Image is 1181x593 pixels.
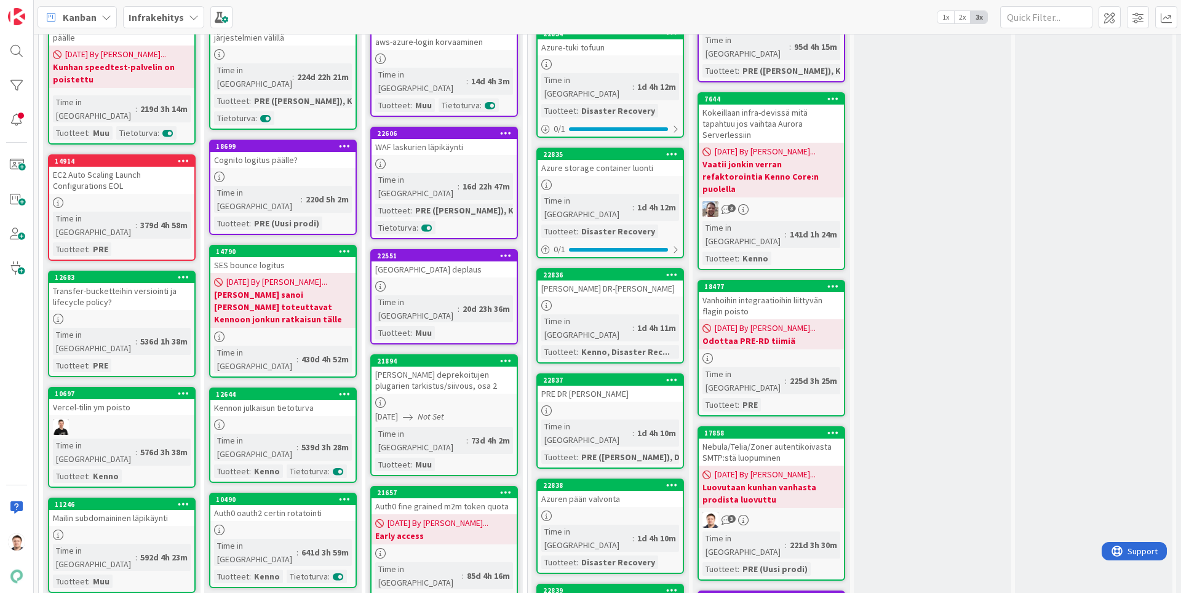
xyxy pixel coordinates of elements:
span: : [255,111,257,125]
div: Time in [GEOGRAPHIC_DATA] [375,173,458,200]
div: 11246Mailin subdomaininen läpikäynti [49,499,194,526]
div: 14790 [216,247,356,256]
div: 1d 4h 10m [634,531,679,545]
div: 379d 4h 58m [137,218,191,232]
div: Muu [412,458,435,471]
div: 20d 23h 36m [459,302,513,316]
div: 539d 3h 28m [298,440,352,454]
div: Tietoturva [287,464,328,478]
img: TG [702,512,718,528]
div: 22836 [543,271,683,279]
div: 141d 1h 24m [787,228,840,241]
div: Tuotteet [214,464,249,478]
span: : [135,335,137,348]
div: Cognito logitus päälle? [210,152,356,168]
div: 18699 [210,141,356,152]
a: 18699Cognito logitus päälle?Time in [GEOGRAPHIC_DATA]:220d 5h 2mTuotteet:PRE (Uusi prodi) [209,140,357,235]
span: : [416,221,418,234]
span: : [785,228,787,241]
a: 12644Kennon julkaisun tietoturvaTime in [GEOGRAPHIC_DATA]:539d 3h 28mTuotteet:KennoTietoturva: [209,388,357,483]
div: 22834Azure-tuki tofuun [538,28,683,55]
div: 576d 3h 38m [137,445,191,459]
div: 14914EC2 Auto Scaling Launch Configurations EOL [49,156,194,194]
div: Tuotteet [541,225,576,238]
div: Time in [GEOGRAPHIC_DATA] [375,427,466,454]
div: 22835Azure storage container luonti [538,149,683,176]
a: 22836[PERSON_NAME] DR-[PERSON_NAME]Time in [GEOGRAPHIC_DATA]:1d 4h 11mTuotteet:Kenno, Disaster Re... [536,268,684,364]
a: 11246Mailin subdomaininen läpikäyntiTime in [GEOGRAPHIC_DATA]:592d 4h 23mTuotteet:Muu [48,498,196,593]
div: Tuotteet [702,64,738,78]
span: : [301,193,303,206]
span: : [410,458,412,471]
span: [DATE] By [PERSON_NAME]... [65,48,166,61]
div: ET [699,201,844,217]
div: Time in [GEOGRAPHIC_DATA] [702,221,785,248]
div: 225d 3h 25m [787,374,840,388]
div: 7644 [704,95,844,103]
div: 21657 [377,488,517,497]
div: Kokeillaan infra-devissä mitä tapahtuu jos vaihtaa Aurora Serverlessiin [699,105,844,143]
span: [DATE] By [PERSON_NAME]... [715,322,816,335]
span: : [296,352,298,366]
a: 14914EC2 Auto Scaling Launch Configurations EOLTime in [GEOGRAPHIC_DATA]:379d 4h 58mTuotteet:PRE [48,154,196,261]
div: aws-azure-login korvaaminen [372,23,517,50]
div: Time in [GEOGRAPHIC_DATA] [214,539,296,566]
span: : [249,94,251,108]
span: : [738,64,739,78]
div: Tuotteet [53,126,88,140]
img: ET [702,201,718,217]
a: 22837PRE DR [PERSON_NAME]Time in [GEOGRAPHIC_DATA]:1d 4h 10mTuotteet:PRE ([PERSON_NAME]), D... [536,373,684,469]
div: 22837 [543,376,683,384]
div: Time in [GEOGRAPHIC_DATA] [541,314,632,341]
div: 12644 [210,389,356,400]
span: : [785,538,787,552]
div: JV [49,419,194,435]
div: 1d 4h 11m [634,321,679,335]
div: 18699 [216,142,356,151]
span: : [249,464,251,478]
b: [PERSON_NAME] sanoi [PERSON_NAME] toteuttavat Kennoon jonkun ratkaisun tälle [214,289,352,325]
div: 10490 [216,495,356,504]
a: 12683Transfer-bucketteihin versiointi ja lifecycle policy?Time in [GEOGRAPHIC_DATA]:536d 1h 38mTu... [48,271,196,377]
div: 22838 [538,480,683,491]
div: 17858Nebula/Telia/Zoner autentikoivasta SMTP:stä luopuminen [699,428,844,466]
div: Time in [GEOGRAPHIC_DATA] [53,544,135,571]
div: 10490 [210,494,356,505]
div: Time in [GEOGRAPHIC_DATA] [375,295,458,322]
div: 22606WAF laskurien läpikäynti [372,128,517,155]
div: Tietoturva [214,111,255,125]
div: aws-azure-login korvaaminen [372,34,517,50]
div: 14d 4h 3m [468,74,513,88]
div: [PERSON_NAME] DR-[PERSON_NAME] [538,281,683,296]
div: 17858 [704,429,844,437]
div: Time in [GEOGRAPHIC_DATA] [214,346,296,373]
span: 0 / 1 [554,122,565,135]
div: 22551 [377,252,517,260]
div: Vanhoihin integraatioihin liittyvän flagin poisto [699,292,844,319]
div: 22835 [543,150,683,159]
div: Tuotteet [541,450,576,464]
span: : [785,374,787,388]
div: Time in [GEOGRAPHIC_DATA] [53,95,135,122]
div: 10697 [49,388,194,399]
img: TG [8,533,25,551]
div: 641d 3h 59m [298,546,352,559]
div: TG [699,512,844,528]
div: Azure storage container luonti [538,160,683,176]
div: Muu [412,98,435,112]
div: Tuotteet [53,575,88,588]
span: : [328,570,330,583]
span: : [576,555,578,569]
div: 21657 [372,487,517,498]
span: : [632,80,634,94]
div: Auth0 fine grained m2m token quota [372,498,517,514]
div: 0/1 [538,121,683,137]
div: Azure-tuki tofuun [538,39,683,55]
span: : [738,398,739,412]
span: : [632,426,634,440]
span: Support [26,2,56,17]
span: : [296,440,298,454]
div: Mailin subdomaininen läpikäynti [49,510,194,526]
div: PRE ([PERSON_NAME]), K... [251,94,363,108]
div: 18477 [704,282,844,291]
